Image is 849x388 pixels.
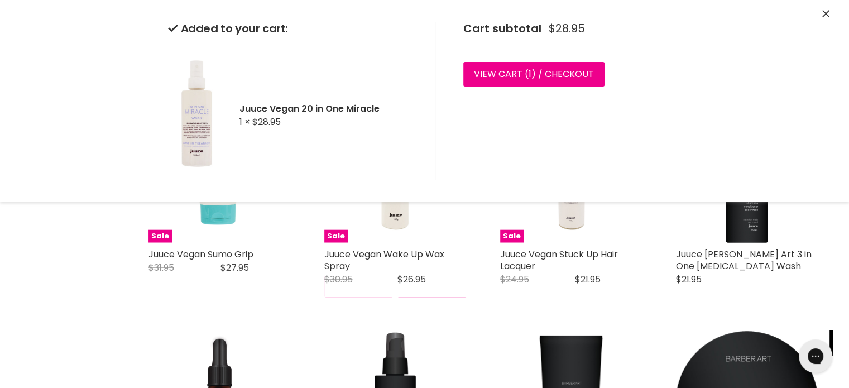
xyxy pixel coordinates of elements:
span: 1 × [239,116,250,128]
span: $28.95 [252,116,281,128]
span: $30.95 [324,273,353,286]
span: 1 [529,68,531,80]
button: Close [822,8,829,20]
a: Juuce Vegan Sumo Grip [148,248,253,261]
span: $24.95 [500,273,529,286]
a: Juuce [PERSON_NAME] Art 3 in One [MEDICAL_DATA] Wash [676,248,812,272]
span: Sale [324,230,348,243]
span: $21.95 [676,273,702,286]
span: Sale [500,230,524,243]
a: View cart (1) / Checkout [463,62,605,87]
img: Juuce Vegan 20 in One Miracle [168,51,224,180]
span: $28.95 [549,22,585,35]
span: $21.95 [575,273,601,286]
a: Juuce Vegan Wake Up Wax Spray [324,248,444,272]
span: $26.95 [397,273,426,286]
span: Sale [148,230,172,243]
iframe: Gorgias live chat messenger [793,336,838,377]
a: Juuce Vegan Stuck Up Hair Lacquer [500,248,618,272]
span: $27.95 [220,261,249,274]
h2: Juuce Vegan 20 in One Miracle [239,103,417,114]
span: Cart subtotal [463,21,541,36]
h2: Added to your cart: [168,22,417,35]
span: $31.95 [148,261,174,274]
